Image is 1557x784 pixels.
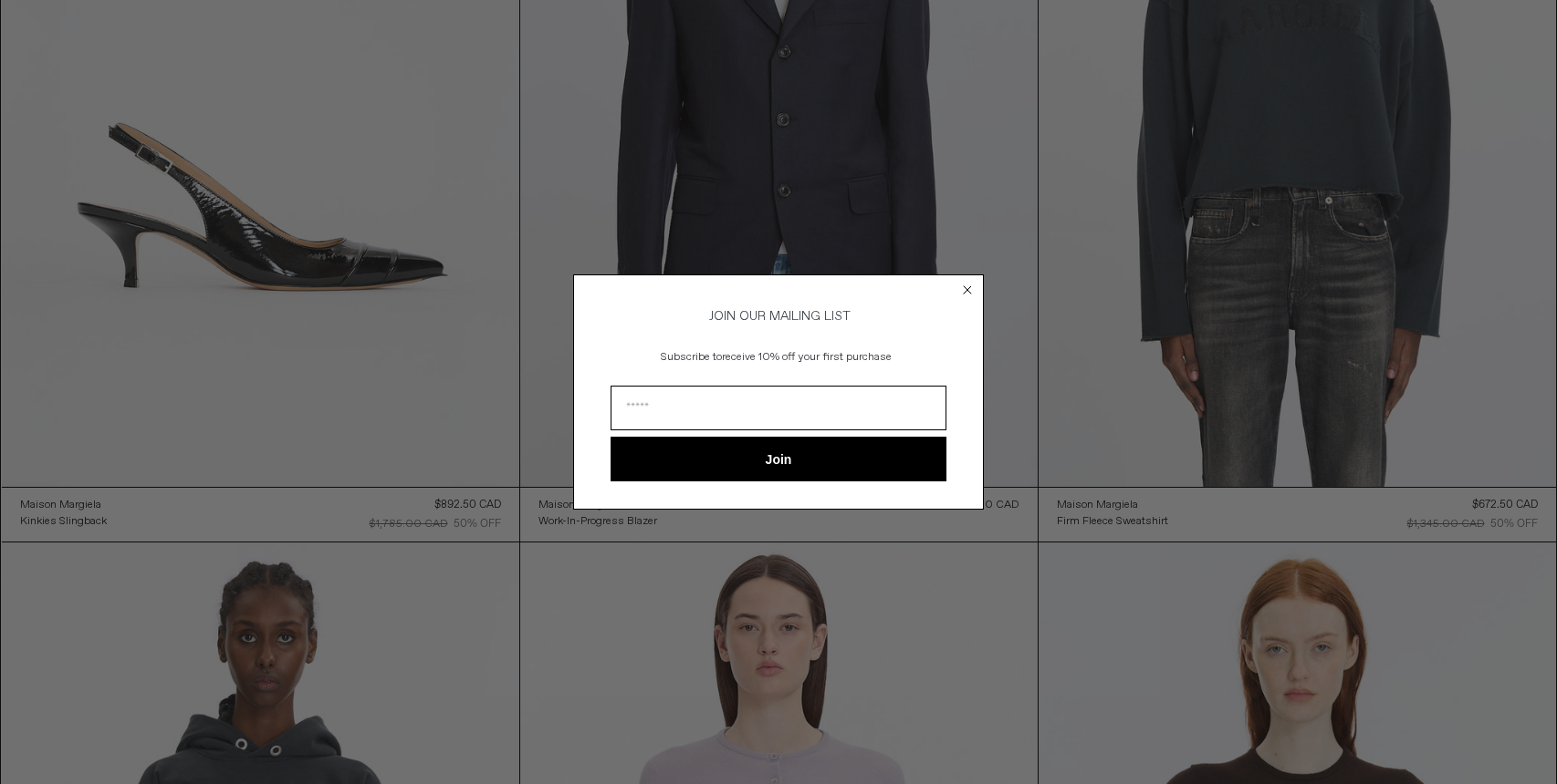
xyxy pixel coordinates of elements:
button: Join [611,437,946,481]
span: receive 10% off your first purchase [722,350,892,365]
input: Email [611,386,946,430]
span: JOIN OUR MAILING LIST [706,308,851,325]
span: Subscribe to [661,350,722,365]
button: Close dialog [958,281,977,299]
